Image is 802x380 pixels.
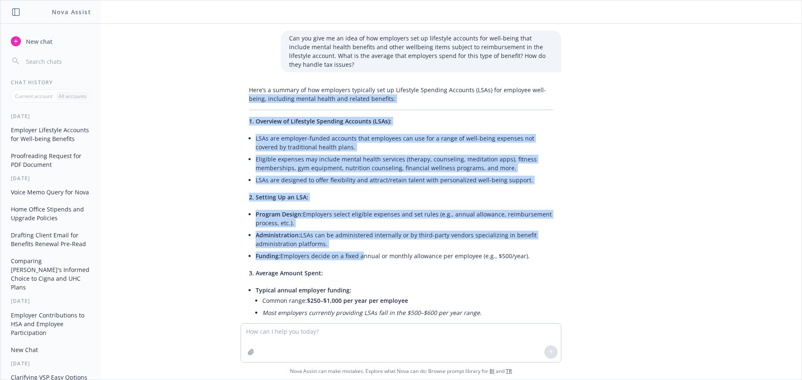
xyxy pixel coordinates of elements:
span: 1. Overview of Lifestyle Spending Accounts (LSAs): [249,117,391,125]
li: Amounts may differ based on company size, industry, and overall benefits strategy. [256,320,553,332]
em: Most employers currently providing LSAs fall in the $500–$600 per year range. [262,309,482,317]
button: Comparing [PERSON_NAME]'s Informed Choice to Cigna and UHC Plans [8,254,94,294]
button: New Chat [8,343,94,357]
span: Administration: [256,231,300,239]
button: New chat [8,34,94,49]
p: Here’s a summary of how employers typically set up Lifestyle Spending Accounts (LSAs) for employe... [249,86,553,103]
button: Home Office Stipends and Upgrade Policies [8,202,94,225]
span: 3. Average Amount Spent: [249,269,323,277]
li: Employers select eligible expenses and set rules (e.g., annual allowance, reimbursement process, ... [256,208,553,229]
button: Employer Lifestyle Accounts for Well-being Benefits [8,123,94,146]
span: Typical annual employer funding: [256,286,351,294]
li: Common range: [262,294,553,307]
p: Can you give me an idea of how employers set up lifestyle accounts for well-being that include me... [289,34,553,69]
div: [DATE] [1,175,101,182]
button: Proofreading Request for PDF Document [8,149,94,171]
span: 2. Setting Up an LSA: [249,193,308,201]
h1: Nova Assist [52,8,91,16]
span: Nova Assist can make mistakes. Explore what Nova can do: Browse prompt library for and [4,362,798,380]
button: Voice Memo Query for Nova [8,185,94,199]
input: Search chats [24,55,91,67]
a: BI [490,367,495,375]
a: TR [506,367,512,375]
div: Chat History [1,79,101,86]
div: [DATE] [1,360,101,367]
li: LSAs can be administered internally or by third-party vendors specializing in benefit administrat... [256,229,553,250]
div: [DATE] [1,113,101,120]
p: Current account [15,93,53,100]
button: Drafting Client Email for Benefits Renewal Pre-Read [8,228,94,251]
li: Employers decide on a fixed annual or monthly allowance per employee (e.g., $500/year). [256,250,553,262]
span: Funding: [256,252,280,260]
button: Employer Contributions to HSA and Employee Participation [8,308,94,340]
div: [DATE] [1,297,101,305]
span: $250–$1,000 per year per employee [307,297,408,305]
li: LSAs are designed to offer flexibility and attract/retain talent with personalized well-being sup... [256,174,553,186]
li: Eligible expenses may include mental health services (therapy, counseling, meditation apps), fitn... [256,153,553,174]
span: Program Design: [256,210,303,218]
p: All accounts [58,93,86,100]
span: New chat [24,37,53,46]
li: LSAs are employer-funded accounts that employees can use for a range of well-being expenses not c... [256,132,553,153]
